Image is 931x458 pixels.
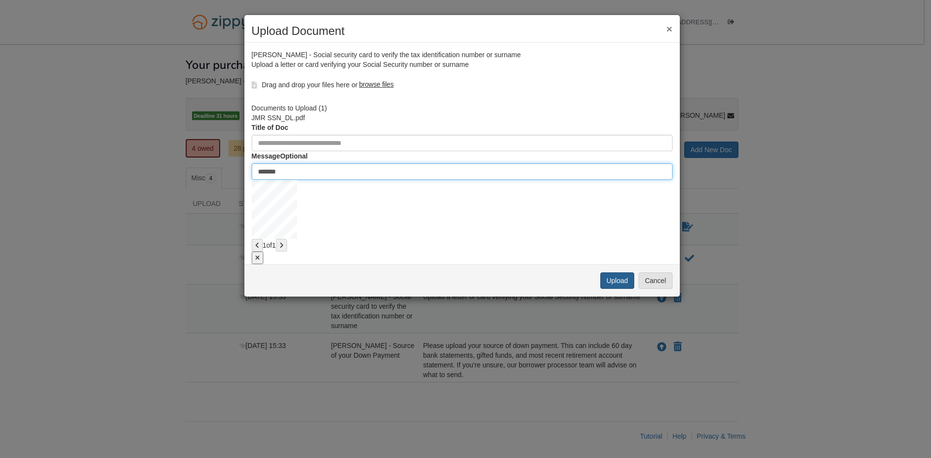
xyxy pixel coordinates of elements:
[252,113,673,123] div: JMR SSN_DL.pdf
[252,79,673,90] div: Drag and drop your files here or
[252,239,673,252] div: 1 of 1
[252,25,673,37] h2: Upload Document
[252,123,289,132] label: Title of Doc
[252,252,264,264] button: Delete undefined
[252,163,673,180] input: Include any comments on this document
[359,79,393,89] label: browse files
[252,151,308,161] label: Message
[252,135,673,151] input: Document Title
[639,272,673,289] button: Cancel
[252,60,673,69] div: Upload a letter or card verifying your Social Security number or surname
[280,152,308,160] span: Optional
[252,50,673,60] div: [PERSON_NAME] - Social security card to verify the tax identification number or surname
[252,103,673,113] div: Documents to Upload ( 1 )
[600,272,634,289] button: Upload
[666,24,672,34] button: ×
